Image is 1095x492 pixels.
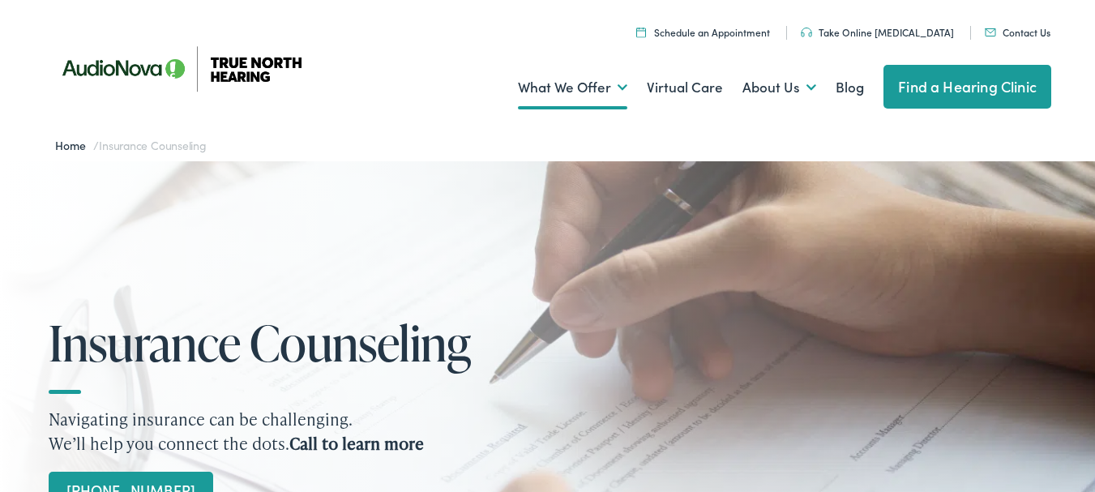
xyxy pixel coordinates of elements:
[985,25,1050,39] a: Contact Us
[801,25,954,39] a: Take Online [MEDICAL_DATA]
[49,316,503,370] h1: Insurance Counseling
[647,58,723,118] a: Virtual Care
[636,25,770,39] a: Schedule an Appointment
[742,58,816,118] a: About Us
[99,137,207,153] span: Insurance Counseling
[883,65,1051,109] a: Find a Hearing Clinic
[49,407,1046,456] p: Navigating insurance can be challenging. We’ll help you connect the dots.
[289,432,424,455] strong: Call to learn more
[518,58,627,118] a: What We Offer
[836,58,864,118] a: Blog
[55,137,93,153] a: Home
[801,28,812,37] img: Headphones icon in color code ffb348
[636,27,646,37] img: Icon symbolizing a calendar in color code ffb348
[985,28,996,36] img: Mail icon in color code ffb348, used for communication purposes
[55,137,207,153] span: /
